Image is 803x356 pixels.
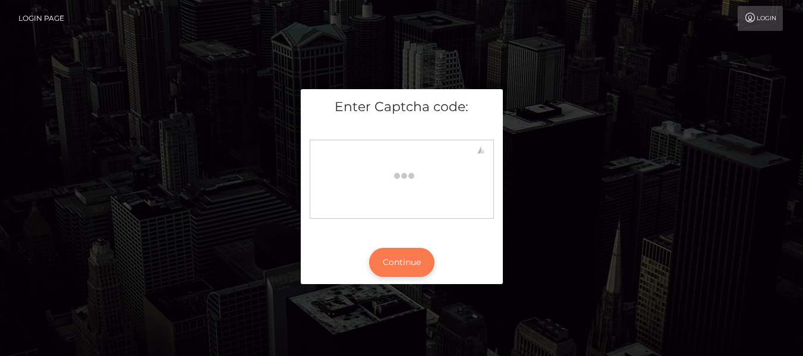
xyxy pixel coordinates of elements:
h5: Enter Captcha code: [310,98,494,116]
img: ABlTRDBqduKAwAAAABJRU5ErkJggg== [166,5,175,14]
a: Login Page [18,6,64,31]
button: Continue [369,248,434,277]
a: Login [738,6,783,31]
div: Captcha widget loading... [310,140,494,219]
